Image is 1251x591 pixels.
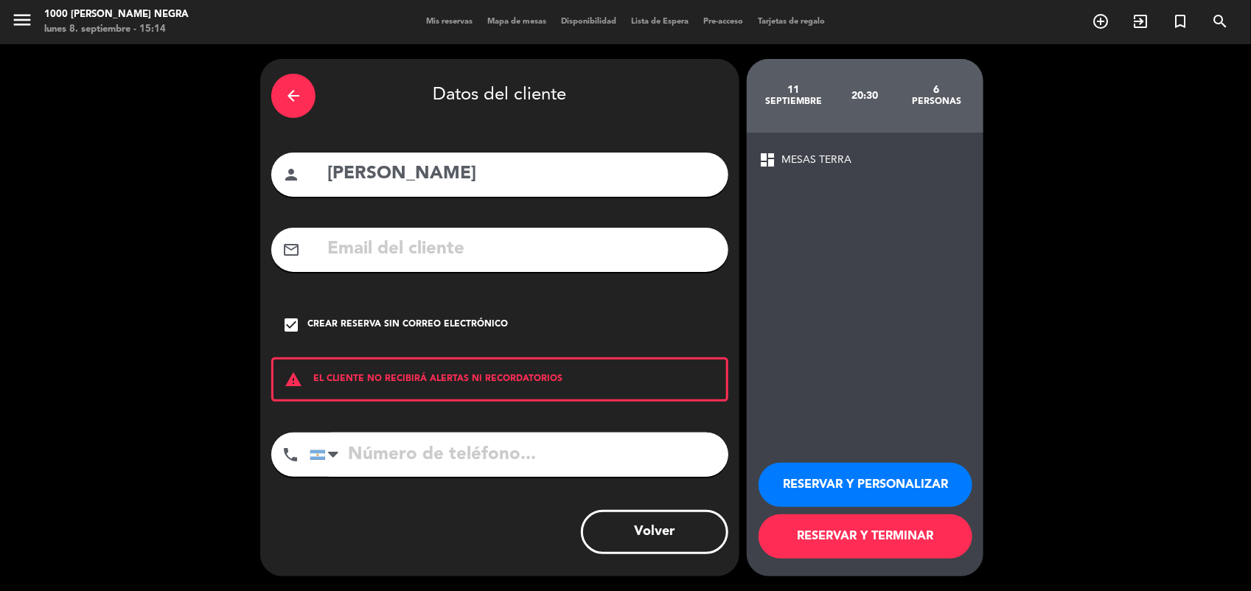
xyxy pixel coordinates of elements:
[696,18,750,26] span: Pre-acceso
[271,70,728,122] div: Datos del cliente
[285,87,302,105] i: arrow_back
[781,152,851,169] span: MESAS TERRA
[759,514,972,559] button: RESERVAR Y TERMINAR
[310,433,344,476] div: Argentina: +54
[11,9,33,36] button: menu
[326,234,717,265] input: Email del cliente
[419,18,480,26] span: Mis reservas
[11,9,33,31] i: menu
[480,18,554,26] span: Mapa de mesas
[271,357,728,402] div: EL CLIENTE NO RECIBIRÁ ALERTAS NI RECORDATORIOS
[759,463,972,507] button: RESERVAR Y PERSONALIZAR
[758,84,829,96] div: 11
[901,84,972,96] div: 6
[307,318,508,332] div: Crear reserva sin correo electrónico
[758,96,829,108] div: septiembre
[554,18,624,26] span: Disponibilidad
[310,433,728,477] input: Número de teléfono...
[750,18,832,26] span: Tarjetas de regalo
[901,96,972,108] div: personas
[273,371,313,388] i: warning
[1211,13,1229,30] i: search
[282,241,300,259] i: mail_outline
[1092,13,1109,30] i: add_circle_outline
[326,159,717,189] input: Nombre del cliente
[44,7,189,22] div: 1000 [PERSON_NAME] Negra
[1132,13,1149,30] i: exit_to_app
[829,70,901,122] div: 20:30
[759,151,776,169] span: dashboard
[624,18,696,26] span: Lista de Espera
[282,166,300,183] i: person
[1171,13,1189,30] i: turned_in_not
[282,446,299,464] i: phone
[44,22,189,37] div: lunes 8. septiembre - 15:14
[282,316,300,334] i: check_box
[581,510,728,554] button: Volver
